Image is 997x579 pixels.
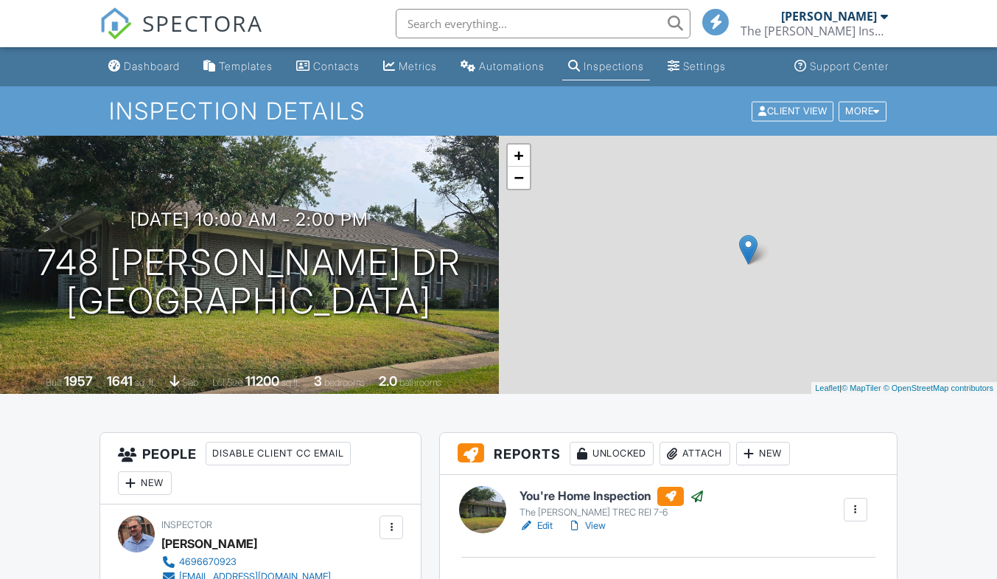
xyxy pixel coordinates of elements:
div: Templates [219,60,273,72]
a: 4696670923 [161,555,331,569]
div: Metrics [399,60,437,72]
div: Unlocked [570,442,654,465]
div: Support Center [810,60,889,72]
div: [PERSON_NAME] [161,533,257,555]
a: You're Home Inspection The [PERSON_NAME] TREC REI 7-6 [520,487,704,519]
a: © OpenStreetMap contributors [884,384,993,392]
a: Zoom out [508,167,530,189]
input: Search everything... [396,9,690,38]
a: © MapTiler [842,384,881,392]
img: The Best Home Inspection Software - Spectora [99,7,132,40]
div: Contacts [313,60,360,72]
h6: You're Home Inspection [520,487,704,506]
div: The Sallade's Inspection Services [741,24,888,38]
div: New [118,471,172,495]
div: Automations [479,60,545,72]
a: Settings [662,53,732,80]
span: SPECTORA [142,7,263,38]
a: Contacts [290,53,365,80]
div: [PERSON_NAME] [781,9,877,24]
h3: Reports [440,433,896,475]
a: Templates [197,53,279,80]
a: Dashboard [102,53,186,80]
div: Client View [752,101,833,121]
a: Edit [520,519,553,533]
div: 1641 [107,373,133,389]
a: View [567,519,606,533]
div: 1957 [64,373,93,389]
div: Inspections [584,60,644,72]
h3: [DATE] 10:00 am - 2:00 pm [130,209,368,229]
a: Automations (Basic) [455,53,550,80]
div: 4696670923 [179,556,237,568]
div: | [811,382,997,395]
span: bedrooms [324,377,365,388]
div: 11200 [245,373,279,389]
a: SPECTORA [99,20,263,51]
div: 2.0 [379,373,397,389]
h1: Inspection Details [109,98,888,124]
span: sq. ft. [135,377,155,388]
h1: 748 [PERSON_NAME] Dr [GEOGRAPHIC_DATA] [38,243,461,322]
a: Leaflet [815,384,839,392]
span: sq.ft. [281,377,300,388]
div: Disable Client CC Email [206,442,351,465]
span: bathrooms [399,377,441,388]
div: Dashboard [124,60,180,72]
h3: People [100,433,421,505]
div: New [736,442,790,465]
span: Inspector [161,519,212,530]
div: 3 [314,373,322,389]
a: Client View [750,105,837,116]
div: Settings [683,60,726,72]
a: Zoom in [508,145,530,167]
span: slab [182,377,198,388]
a: Metrics [377,53,443,80]
a: Inspections [562,53,650,80]
div: Attach [660,442,730,465]
span: Lot Size [212,377,243,388]
div: The [PERSON_NAME] TREC REI 7-6 [520,507,704,519]
a: Support Center [788,53,895,80]
div: More [839,101,886,121]
span: Built [46,377,62,388]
